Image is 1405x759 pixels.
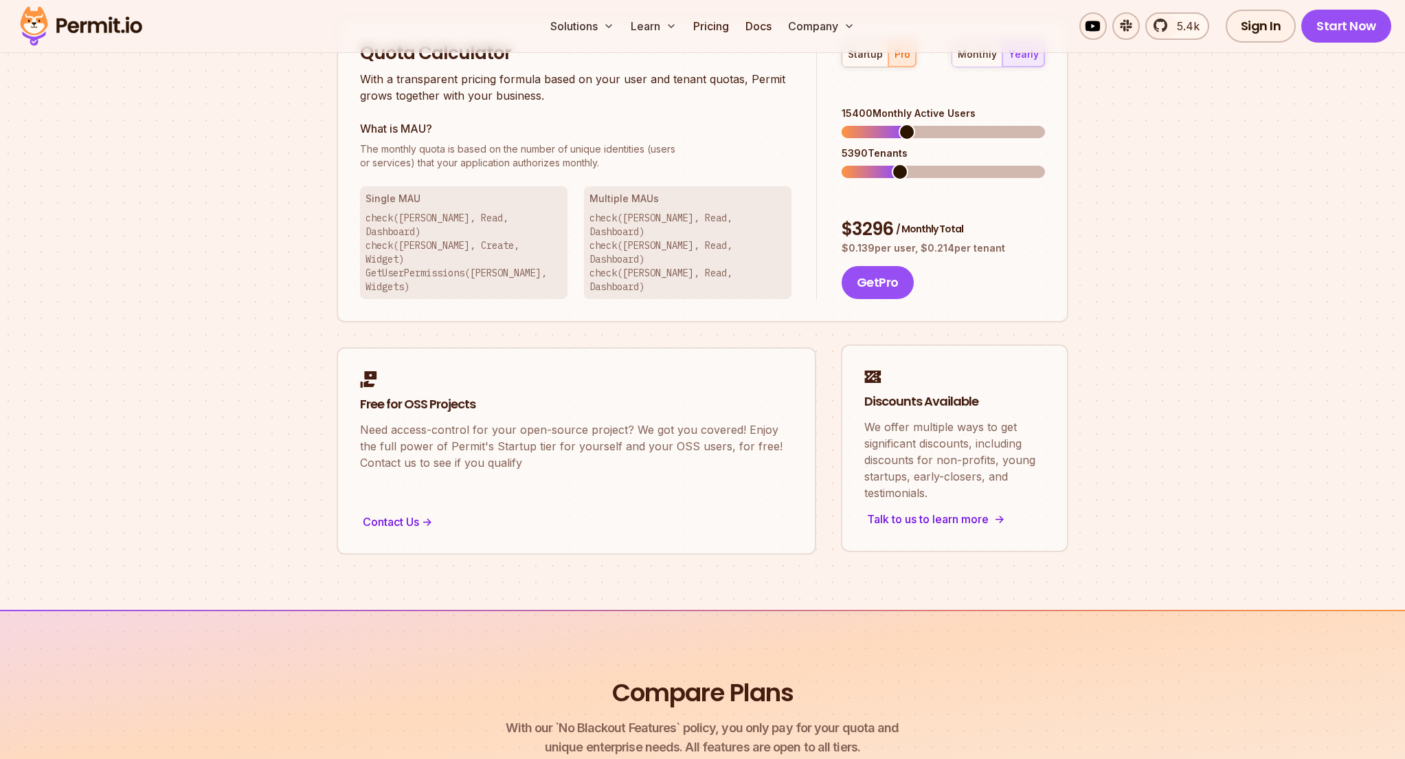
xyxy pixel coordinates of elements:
p: check([PERSON_NAME], Read, Dashboard) check([PERSON_NAME], Create, Widget) GetUserPermissions([PE... [366,211,562,294]
span: With our `No Blackout Features` policy, you only pay for your quota and [506,718,899,738]
a: 5.4k [1145,12,1209,40]
button: Company [783,12,860,40]
a: Discounts AvailableWe offer multiple ways to get significant discounts, including discounts for n... [841,344,1068,552]
p: $ 0.139 per user, $ 0.214 per tenant [842,241,1045,255]
a: Free for OSS ProjectsNeed access-control for your open-source project? We got you covered! Enjoy ... [337,347,816,555]
button: GetPro [842,266,914,299]
span: 5.4k [1169,18,1200,34]
p: With a transparent pricing formula based on your user and tenant quotas, Permit grows together wi... [360,71,791,104]
p: We offer multiple ways to get significant discounts, including discounts for non-profits, young s... [864,419,1045,501]
span: -> [422,514,432,530]
a: Pricing [688,12,734,40]
a: Sign In [1226,10,1296,43]
h3: What is MAU? [360,120,791,137]
div: startup [848,47,883,61]
a: Docs [740,12,777,40]
p: or services) that your application authorizes monthly. [360,142,791,170]
h3: Single MAU [366,192,562,206]
button: Learn [625,12,682,40]
div: 5390 Tenants [842,146,1045,160]
div: monthly [958,47,997,61]
button: Solutions [545,12,620,40]
h2: Quota Calculator [360,41,791,66]
span: The monthly quota is based on the number of unique identities (users [360,142,791,156]
p: unique enterprise needs. All features are open to all tiers. [506,718,899,757]
p: Need access-control for your open-source project? We got you covered! Enjoy the full power of Per... [360,421,793,471]
h2: Free for OSS Projects [360,396,793,413]
div: Talk to us to learn more [864,509,1045,529]
div: $ 3296 [842,217,1045,242]
span: -> [994,511,1004,527]
div: Contact Us [360,512,793,531]
h3: Multiple MAUs [589,192,786,206]
span: / Monthly Total [896,222,963,236]
a: Start Now [1301,10,1391,43]
p: check([PERSON_NAME], Read, Dashboard) check([PERSON_NAME], Read, Dashboard) check([PERSON_NAME], ... [589,211,786,294]
img: Permit logo [14,3,148,49]
h2: Discounts Available [864,393,1045,410]
div: 15400 Monthly Active Users [842,107,1045,120]
h2: Compare Plans [612,676,794,710]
